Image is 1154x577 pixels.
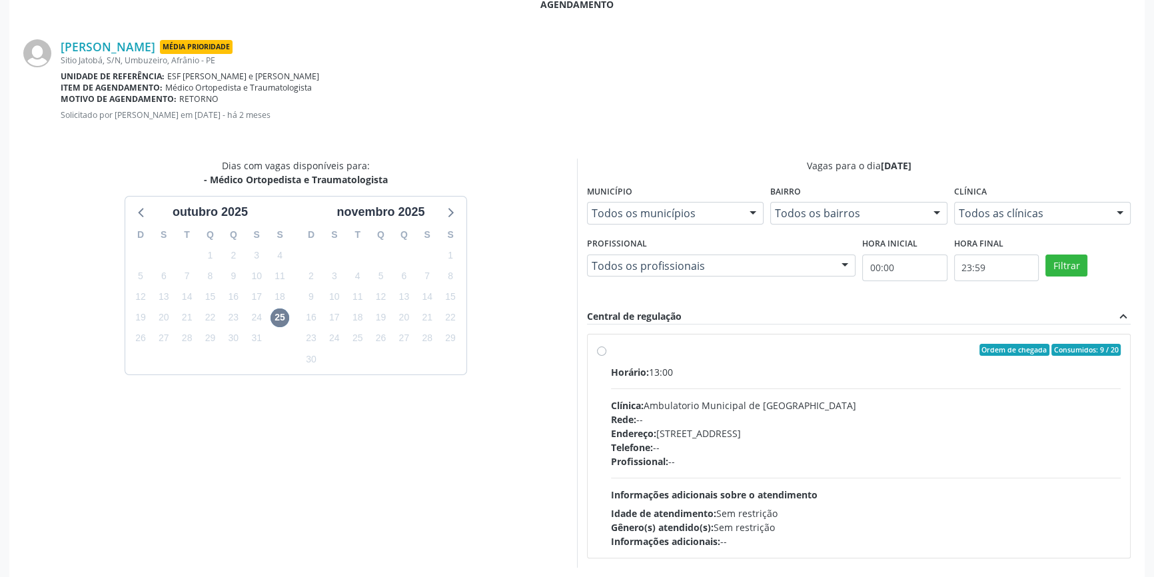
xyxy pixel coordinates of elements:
span: RETORNO [179,93,219,105]
div: S [152,225,175,245]
span: terça-feira, 25 de novembro de 2025 [348,329,367,348]
span: segunda-feira, 20 de outubro de 2025 [155,308,173,327]
div: -- [611,454,1121,468]
span: terça-feira, 21 de outubro de 2025 [178,308,197,327]
div: D [300,225,323,245]
span: Profissional: [611,455,668,468]
label: Município [587,182,632,203]
div: novembro 2025 [331,203,430,221]
b: Unidade de referência: [61,71,165,82]
span: [DATE] [881,159,911,172]
div: S [439,225,462,245]
button: Filtrar [1045,255,1087,277]
span: segunda-feira, 27 de outubro de 2025 [155,329,173,348]
div: [STREET_ADDRESS] [611,426,1121,440]
span: quinta-feira, 20 de novembro de 2025 [394,308,413,327]
span: segunda-feira, 24 de novembro de 2025 [325,329,344,348]
span: segunda-feira, 6 de outubro de 2025 [155,267,173,285]
label: Hora final [954,234,1003,255]
div: Central de regulação [587,309,682,324]
label: Profissional [587,234,647,255]
span: sexta-feira, 31 de outubro de 2025 [247,329,266,348]
span: sábado, 25 de outubro de 2025 [271,308,289,327]
div: Sitio Jatobá, S/N, Umbuzeiro, Afrânio - PE [61,55,1131,66]
span: quarta-feira, 26 de novembro de 2025 [371,329,390,348]
span: segunda-feira, 17 de novembro de 2025 [325,308,344,327]
span: Todos os profissionais [592,259,828,273]
div: Ambulatorio Municipal de [GEOGRAPHIC_DATA] [611,398,1121,412]
span: quarta-feira, 8 de outubro de 2025 [201,267,219,285]
span: terça-feira, 4 de novembro de 2025 [348,267,367,285]
span: Informações adicionais sobre o atendimento [611,488,818,501]
span: quarta-feira, 12 de novembro de 2025 [371,288,390,306]
span: terça-feira, 11 de novembro de 2025 [348,288,367,306]
label: Bairro [770,182,801,203]
span: terça-feira, 28 de outubro de 2025 [178,329,197,348]
div: Vagas para o dia [587,159,1131,173]
span: sexta-feira, 17 de outubro de 2025 [247,288,266,306]
div: Sem restrição [611,520,1121,534]
span: quinta-feira, 16 de outubro de 2025 [224,288,243,306]
span: sábado, 15 de novembro de 2025 [441,288,460,306]
div: Sem restrição [611,506,1121,520]
span: sexta-feira, 28 de novembro de 2025 [418,329,436,348]
span: sexta-feira, 7 de novembro de 2025 [418,267,436,285]
div: Q [392,225,416,245]
input: Selecione o horário [954,255,1039,281]
div: S [322,225,346,245]
span: quinta-feira, 23 de outubro de 2025 [224,308,243,327]
span: Médico Ortopedista e Traumatologista [165,82,312,93]
div: T [175,225,199,245]
span: Endereço: [611,427,656,440]
div: -- [611,412,1121,426]
span: sábado, 18 de outubro de 2025 [271,288,289,306]
span: quinta-feira, 27 de novembro de 2025 [394,329,413,348]
div: -- [611,534,1121,548]
div: S [416,225,439,245]
b: Motivo de agendamento: [61,93,177,105]
span: domingo, 30 de novembro de 2025 [302,350,320,368]
div: -- [611,440,1121,454]
div: outubro 2025 [167,203,253,221]
span: sábado, 4 de outubro de 2025 [271,246,289,265]
span: domingo, 16 de novembro de 2025 [302,308,320,327]
span: segunda-feira, 10 de novembro de 2025 [325,288,344,306]
span: sexta-feira, 10 de outubro de 2025 [247,267,266,285]
label: Clínica [954,182,987,203]
span: sexta-feira, 21 de novembro de 2025 [418,308,436,327]
span: sábado, 11 de outubro de 2025 [271,267,289,285]
span: Todos os municípios [592,207,736,220]
div: T [346,225,369,245]
span: domingo, 5 de outubro de 2025 [131,267,150,285]
b: Item de agendamento: [61,82,163,93]
div: Q [199,225,222,245]
span: domingo, 9 de novembro de 2025 [302,288,320,306]
span: sábado, 1 de novembro de 2025 [441,246,460,265]
span: domingo, 26 de outubro de 2025 [131,329,150,348]
span: sábado, 22 de novembro de 2025 [441,308,460,327]
span: quinta-feira, 30 de outubro de 2025 [224,329,243,348]
span: Todos as clínicas [959,207,1103,220]
span: terça-feira, 7 de outubro de 2025 [178,267,197,285]
span: quarta-feira, 1 de outubro de 2025 [201,246,219,265]
span: Rede: [611,413,636,426]
div: S [245,225,269,245]
span: quinta-feira, 2 de outubro de 2025 [224,246,243,265]
div: Q [222,225,245,245]
div: Q [369,225,392,245]
span: segunda-feira, 13 de outubro de 2025 [155,288,173,306]
span: quarta-feira, 19 de novembro de 2025 [371,308,390,327]
div: 13:00 [611,365,1121,379]
span: Informações adicionais: [611,535,720,548]
span: Consumidos: 9 / 20 [1051,344,1121,356]
span: Ordem de chegada [979,344,1049,356]
label: Hora inicial [862,234,917,255]
div: - Médico Ortopedista e Traumatologista [204,173,388,187]
span: terça-feira, 14 de outubro de 2025 [178,288,197,306]
span: quarta-feira, 15 de outubro de 2025 [201,288,219,306]
span: quinta-feira, 13 de novembro de 2025 [394,288,413,306]
span: domingo, 23 de novembro de 2025 [302,329,320,348]
div: D [129,225,153,245]
input: Selecione o horário [862,255,947,281]
span: quarta-feira, 22 de outubro de 2025 [201,308,219,327]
